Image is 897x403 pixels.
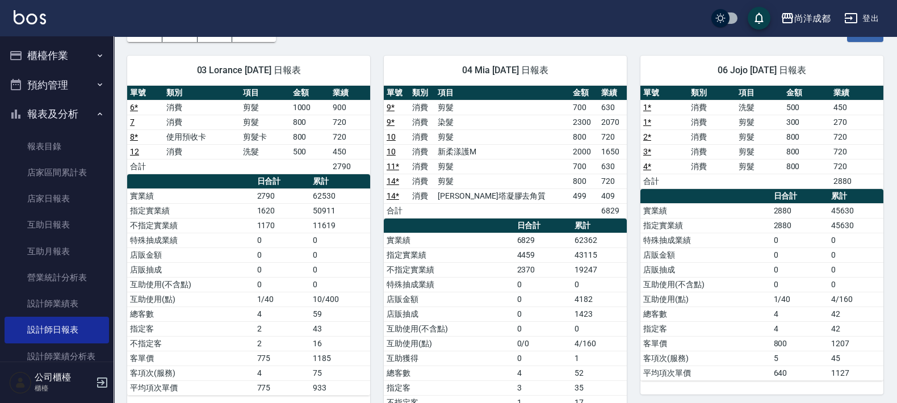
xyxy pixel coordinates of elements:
[14,10,46,24] img: Logo
[736,100,783,115] td: 洗髮
[384,86,627,219] table: a dense table
[828,218,883,233] td: 45630
[783,100,831,115] td: 500
[127,203,254,218] td: 指定實業績
[570,115,598,129] td: 2300
[409,144,435,159] td: 消費
[384,336,514,351] td: 互助使用(點)
[435,129,570,144] td: 剪髮
[384,277,514,292] td: 特殊抽成業績
[598,159,627,174] td: 630
[435,174,570,188] td: 剪髮
[127,292,254,307] td: 互助使用(點)
[771,189,828,204] th: 日合計
[435,115,570,129] td: 染髮
[310,292,370,307] td: 10/400
[127,336,254,351] td: 不指定客
[9,371,32,394] img: Person
[384,380,514,395] td: 指定客
[771,321,828,336] td: 4
[570,174,598,188] td: 800
[640,336,771,351] td: 客單價
[127,218,254,233] td: 不指定實業績
[598,144,627,159] td: 1650
[640,203,771,218] td: 實業績
[310,307,370,321] td: 59
[330,129,370,144] td: 720
[514,233,572,247] td: 6829
[572,292,627,307] td: 4182
[831,100,883,115] td: 450
[164,100,240,115] td: 消費
[640,262,771,277] td: 店販抽成
[5,291,109,317] a: 設計師業績表
[640,277,771,292] td: 互助使用(不含點)
[640,292,771,307] td: 互助使用(點)
[5,159,109,186] a: 店家區間累計表
[384,321,514,336] td: 互助使用(不含點)
[598,129,627,144] td: 720
[771,262,828,277] td: 0
[783,159,831,174] td: 800
[310,174,370,189] th: 累計
[435,159,570,174] td: 剪髮
[240,100,290,115] td: 剪髮
[254,366,311,380] td: 4
[409,86,435,100] th: 類別
[127,86,370,174] table: a dense table
[514,351,572,366] td: 0
[310,336,370,351] td: 16
[570,100,598,115] td: 700
[654,65,870,76] span: 06 Jojo [DATE] 日報表
[290,115,330,129] td: 800
[127,366,254,380] td: 客項次(服務)
[254,247,311,262] td: 0
[736,86,783,100] th: 項目
[5,186,109,212] a: 店家日報表
[384,86,409,100] th: 單號
[771,307,828,321] td: 4
[435,86,570,100] th: 項目
[310,218,370,233] td: 11619
[831,159,883,174] td: 720
[828,189,883,204] th: 累計
[384,307,514,321] td: 店販抽成
[127,233,254,247] td: 特殊抽成業績
[598,100,627,115] td: 630
[387,132,396,141] a: 10
[771,277,828,292] td: 0
[130,147,139,156] a: 12
[514,292,572,307] td: 0
[831,144,883,159] td: 720
[831,115,883,129] td: 270
[828,233,883,247] td: 0
[828,277,883,292] td: 0
[570,144,598,159] td: 2000
[310,233,370,247] td: 0
[384,203,409,218] td: 合計
[130,117,135,127] a: 7
[141,65,357,76] span: 03 Lorance [DATE] 日報表
[572,321,627,336] td: 0
[688,159,736,174] td: 消費
[771,292,828,307] td: 1/40
[688,86,736,100] th: 類別
[435,100,570,115] td: 剪髮
[828,203,883,218] td: 45630
[127,86,164,100] th: 單號
[290,86,330,100] th: 金額
[330,159,370,174] td: 2790
[5,133,109,159] a: 報表目錄
[783,115,831,129] td: 300
[290,100,330,115] td: 1000
[164,144,240,159] td: 消費
[828,351,883,366] td: 45
[254,262,311,277] td: 0
[35,372,93,383] h5: 公司櫃檯
[640,307,771,321] td: 總客數
[771,366,828,380] td: 640
[5,238,109,265] a: 互助月報表
[640,366,771,380] td: 平均項次單價
[514,321,572,336] td: 0
[330,144,370,159] td: 450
